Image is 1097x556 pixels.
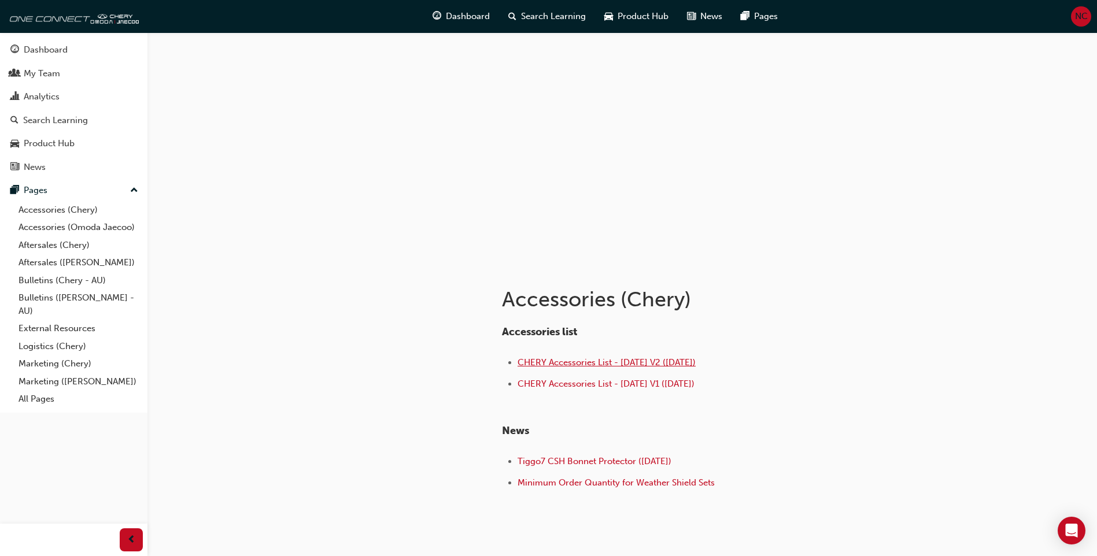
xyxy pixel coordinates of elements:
[446,10,490,23] span: Dashboard
[5,37,143,180] button: DashboardMy TeamAnalyticsSearch LearningProduct HubNews
[508,9,516,24] span: search-icon
[5,133,143,154] a: Product Hub
[423,5,499,28] a: guage-iconDashboard
[14,338,143,355] a: Logistics (Chery)
[595,5,678,28] a: car-iconProduct Hub
[1071,6,1091,27] button: NC
[10,45,19,55] span: guage-icon
[10,69,19,79] span: people-icon
[518,456,671,466] a: Tiggo7 CSH Bonnet Protector ([DATE])
[687,9,696,24] span: news-icon
[24,137,75,150] div: Product Hub
[5,86,143,108] a: Analytics
[14,355,143,373] a: Marketing (Chery)
[10,162,19,173] span: news-icon
[499,5,595,28] a: search-iconSearch Learning
[24,43,68,57] div: Dashboard
[6,5,139,28] img: oneconnect
[24,90,60,103] div: Analytics
[1075,10,1088,23] span: NC
[502,424,529,437] span: News
[14,320,143,338] a: External Resources
[130,183,138,198] span: up-icon
[14,201,143,219] a: Accessories (Chery)
[518,379,695,389] a: CHERY Accessories List - [DATE] V1 ([DATE])
[5,110,143,131] a: Search Learning
[5,157,143,178] a: News
[14,254,143,272] a: Aftersales ([PERSON_NAME])
[518,357,696,368] a: CHERY Accessories List - [DATE] V2 ([DATE])
[14,373,143,391] a: Marketing ([PERSON_NAME])
[24,161,46,174] div: News
[5,39,143,61] a: Dashboard
[521,10,586,23] span: Search Learning
[1058,517,1085,544] div: Open Intercom Messenger
[24,184,47,197] div: Pages
[433,9,441,24] span: guage-icon
[618,10,668,23] span: Product Hub
[604,9,613,24] span: car-icon
[10,92,19,102] span: chart-icon
[14,289,143,320] a: Bulletins ([PERSON_NAME] - AU)
[14,236,143,254] a: Aftersales (Chery)
[741,9,749,24] span: pages-icon
[502,287,881,312] h1: Accessories (Chery)
[518,477,715,488] a: Minimum Order Quantity for Weather Shield Sets
[700,10,722,23] span: News
[5,180,143,201] button: Pages
[24,67,60,80] div: My Team
[14,390,143,408] a: All Pages
[127,533,136,547] span: prev-icon
[10,116,19,126] span: search-icon
[10,186,19,196] span: pages-icon
[10,139,19,149] span: car-icon
[502,325,577,338] span: Accessories list
[754,10,778,23] span: Pages
[14,218,143,236] a: Accessories (Omoda Jaecoo)
[678,5,732,28] a: news-iconNews
[5,63,143,84] a: My Team
[23,114,88,127] div: Search Learning
[14,272,143,290] a: Bulletins (Chery - AU)
[732,5,787,28] a: pages-iconPages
